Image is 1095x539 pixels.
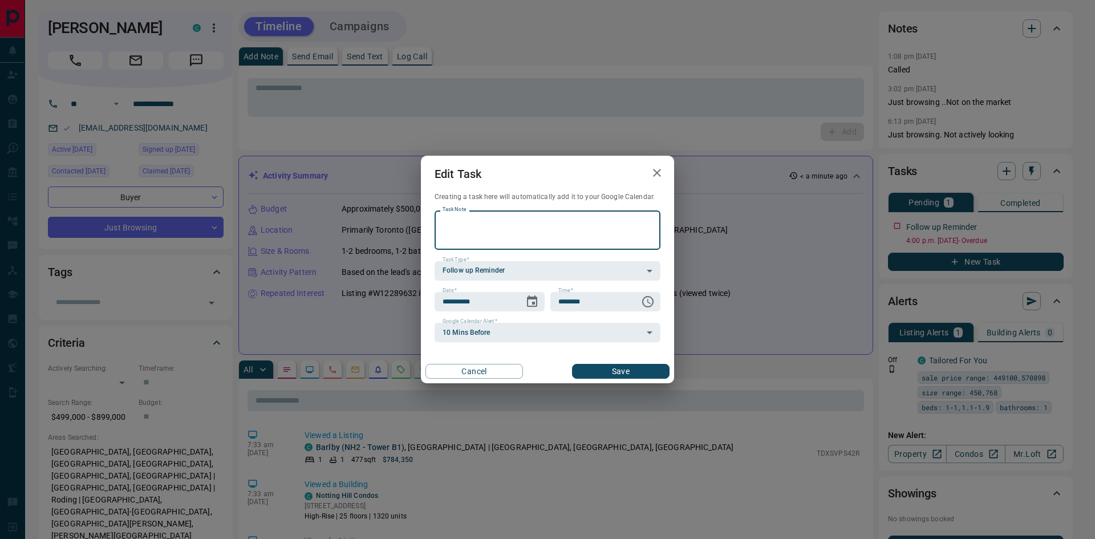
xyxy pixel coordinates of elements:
div: Follow up Reminder [435,261,660,281]
div: 10 Mins Before [435,323,660,342]
button: Choose date, selected date is Sep 16, 2025 [521,290,544,313]
p: Creating a task here will automatically add it to your Google Calendar. [435,192,660,202]
button: Choose time, selected time is 4:00 PM [636,290,659,313]
label: Task Note [443,206,466,213]
label: Date [443,287,457,294]
label: Task Type [443,256,469,264]
label: Time [558,287,573,294]
button: Cancel [425,364,523,379]
label: Google Calendar Alert [443,318,497,325]
h2: Edit Task [421,156,495,192]
button: Save [572,364,670,379]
